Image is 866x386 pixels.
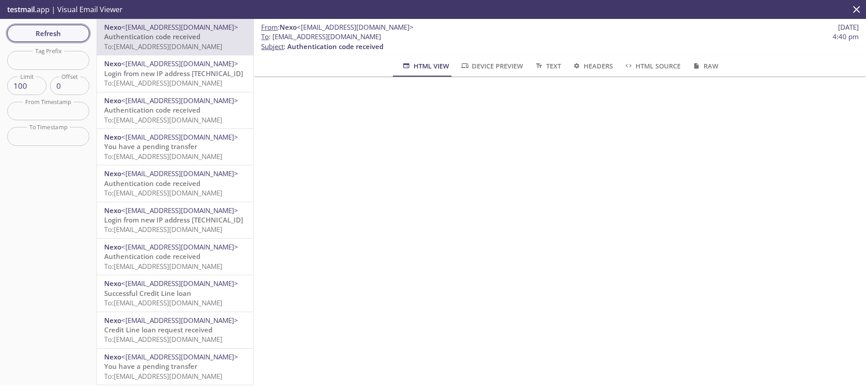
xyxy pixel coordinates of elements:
[104,59,121,68] span: Nexo
[460,60,523,72] span: Device Preview
[7,5,35,14] span: testmail
[104,32,200,41] span: Authentication code received
[97,239,253,275] div: Nexo<[EMAIL_ADDRESS][DOMAIN_NAME]>Authentication code receivedTo:[EMAIL_ADDRESS][DOMAIN_NAME]
[104,289,191,298] span: Successful Credit Line loan
[104,316,121,325] span: Nexo
[104,169,121,178] span: Nexo
[121,59,238,68] span: <[EMAIL_ADDRESS][DOMAIN_NAME]>
[104,78,222,87] span: To: [EMAIL_ADDRESS][DOMAIN_NAME]
[104,262,222,271] span: To: [EMAIL_ADDRESS][DOMAIN_NAME]
[104,362,197,371] span: You have a pending transfer
[572,60,613,72] span: Headers
[121,242,238,251] span: <[EMAIL_ADDRESS][DOMAIN_NAME]>
[97,312,253,348] div: Nexo<[EMAIL_ADDRESS][DOMAIN_NAME]>Credit Line loan request receivedTo:[EMAIL_ADDRESS][DOMAIN_NAME]
[97,275,253,311] div: Nexo<[EMAIL_ADDRESS][DOMAIN_NAME]>Successful Credit Line loanTo:[EMAIL_ADDRESS][DOMAIN_NAME]
[121,96,238,105] span: <[EMAIL_ADDRESS][DOMAIN_NAME]>
[261,32,269,41] span: To
[104,225,222,234] span: To: [EMAIL_ADDRESS][DOMAIN_NAME]
[104,372,222,381] span: To: [EMAIL_ADDRESS][DOMAIN_NAME]
[104,69,243,78] span: Login from new IP address [TECHNICAL_ID]
[280,23,297,32] span: Nexo
[261,23,278,32] span: From
[287,42,383,51] span: Authentication code received
[297,23,414,32] span: <[EMAIL_ADDRESS][DOMAIN_NAME]>
[104,215,243,224] span: Login from new IP address [TECHNICAL_ID]
[121,206,238,215] span: <[EMAIL_ADDRESS][DOMAIN_NAME]>
[104,325,212,334] span: Credit Line loan request received
[104,152,222,161] span: To: [EMAIL_ADDRESS][DOMAIN_NAME]
[624,60,681,72] span: HTML Source
[121,169,238,178] span: <[EMAIL_ADDRESS][DOMAIN_NAME]>
[104,132,121,141] span: Nexo
[104,335,222,344] span: To: [EMAIL_ADDRESS][DOMAIN_NAME]
[104,298,222,307] span: To: [EMAIL_ADDRESS][DOMAIN_NAME]
[401,60,449,72] span: HTML View
[691,60,718,72] span: Raw
[97,202,253,238] div: Nexo<[EMAIL_ADDRESS][DOMAIN_NAME]>Login from new IP address [TECHNICAL_ID]To:[EMAIL_ADDRESS][DOMA...
[121,132,238,141] span: <[EMAIL_ADDRESS][DOMAIN_NAME]>
[97,129,253,165] div: Nexo<[EMAIL_ADDRESS][DOMAIN_NAME]>You have a pending transferTo:[EMAIL_ADDRESS][DOMAIN_NAME]
[121,352,238,361] span: <[EMAIL_ADDRESS][DOMAIN_NAME]>
[104,279,121,288] span: Nexo
[97,92,253,128] div: Nexo<[EMAIL_ADDRESS][DOMAIN_NAME]>Authentication code receivedTo:[EMAIL_ADDRESS][DOMAIN_NAME]
[104,252,200,261] span: Authentication code received
[104,352,121,361] span: Nexo
[97,165,253,201] div: Nexo<[EMAIL_ADDRESS][DOMAIN_NAME]>Authentication code receivedTo:[EMAIL_ADDRESS][DOMAIN_NAME]
[121,279,238,288] span: <[EMAIL_ADDRESS][DOMAIN_NAME]>
[104,105,200,114] span: Authentication code received
[833,32,859,41] span: 4:40 pm
[104,96,121,105] span: Nexo
[261,23,414,32] span: :
[104,142,197,151] span: You have a pending transfer
[121,316,238,325] span: <[EMAIL_ADDRESS][DOMAIN_NAME]>
[261,32,859,51] p: :
[104,179,200,188] span: Authentication code received
[104,23,121,32] span: Nexo
[97,349,253,385] div: Nexo<[EMAIL_ADDRESS][DOMAIN_NAME]>You have a pending transferTo:[EMAIL_ADDRESS][DOMAIN_NAME]
[534,60,561,72] span: Text
[14,27,82,39] span: Refresh
[104,242,121,251] span: Nexo
[97,55,253,91] div: Nexo<[EMAIL_ADDRESS][DOMAIN_NAME]>Login from new IP address [TECHNICAL_ID]To:[EMAIL_ADDRESS][DOMA...
[104,206,121,215] span: Nexo
[121,23,238,32] span: <[EMAIL_ADDRESS][DOMAIN_NAME]>
[104,115,222,124] span: To: [EMAIL_ADDRESS][DOMAIN_NAME]
[97,19,253,55] div: Nexo<[EMAIL_ADDRESS][DOMAIN_NAME]>Authentication code receivedTo:[EMAIL_ADDRESS][DOMAIN_NAME]
[104,188,222,197] span: To: [EMAIL_ADDRESS][DOMAIN_NAME]
[7,25,89,42] button: Refresh
[104,42,222,51] span: To: [EMAIL_ADDRESS][DOMAIN_NAME]
[261,42,284,51] span: Subject
[261,32,381,41] span: : [EMAIL_ADDRESS][DOMAIN_NAME]
[838,23,859,32] span: [DATE]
